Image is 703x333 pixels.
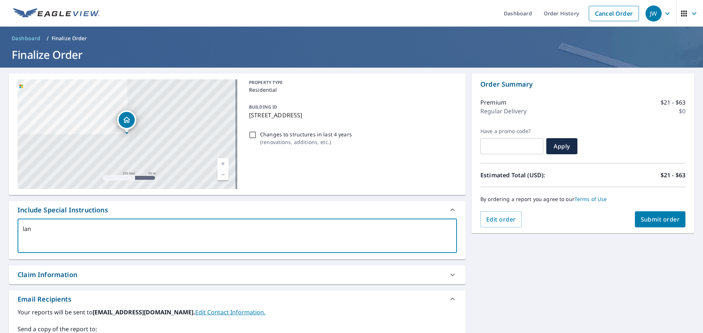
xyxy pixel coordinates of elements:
a: Dashboard [9,33,44,44]
li: / [47,34,49,43]
div: JW [646,5,662,22]
p: By ordering a report you agree to our [480,196,685,203]
p: ( renovations, additions, etc. ) [260,138,352,146]
h1: Finalize Order [9,47,694,62]
label: Have a promo code? [480,128,543,135]
p: PROPERTY TYPE [249,79,454,86]
p: BUILDING ID [249,104,277,110]
button: Edit order [480,211,522,227]
a: Current Level 17, Zoom In [217,158,228,169]
div: Include Special Instructions [18,205,108,215]
label: Your reports will be sent to [18,308,457,317]
p: Changes to structures in last 4 years [260,130,352,138]
p: $21 - $63 [661,98,685,107]
span: Apply [552,142,572,150]
div: Claim Information [18,270,77,280]
textarea: la [23,226,452,246]
a: Terms of Use [574,196,607,203]
span: Submit order [641,215,680,223]
div: Email Recipients [9,290,466,308]
p: [STREET_ADDRESS] [249,111,454,120]
b: [EMAIL_ADDRESS][DOMAIN_NAME]. [93,308,195,316]
p: $21 - $63 [661,171,685,179]
span: Edit order [486,215,516,223]
p: Finalize Order [52,35,87,42]
p: Order Summary [480,79,685,89]
div: Email Recipients [18,294,71,304]
img: EV Logo [13,8,100,19]
a: EditContactInfo [195,308,265,316]
span: Dashboard [12,35,41,42]
div: Dropped pin, building 1, Residential property, 5928 Evergreen Ave Portage, IN 46368 [117,110,136,133]
a: Cancel Order [589,6,639,21]
p: Residential [249,86,454,94]
a: Current Level 17, Zoom Out [217,169,228,180]
button: Submit order [635,211,686,227]
div: Include Special Instructions [9,201,466,219]
nav: breadcrumb [9,33,694,44]
p: Premium [480,98,506,107]
button: Apply [546,138,577,154]
p: Estimated Total (USD): [480,171,583,179]
p: $0 [679,107,685,116]
p: Regular Delivery [480,107,527,116]
div: Claim Information [9,265,466,284]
